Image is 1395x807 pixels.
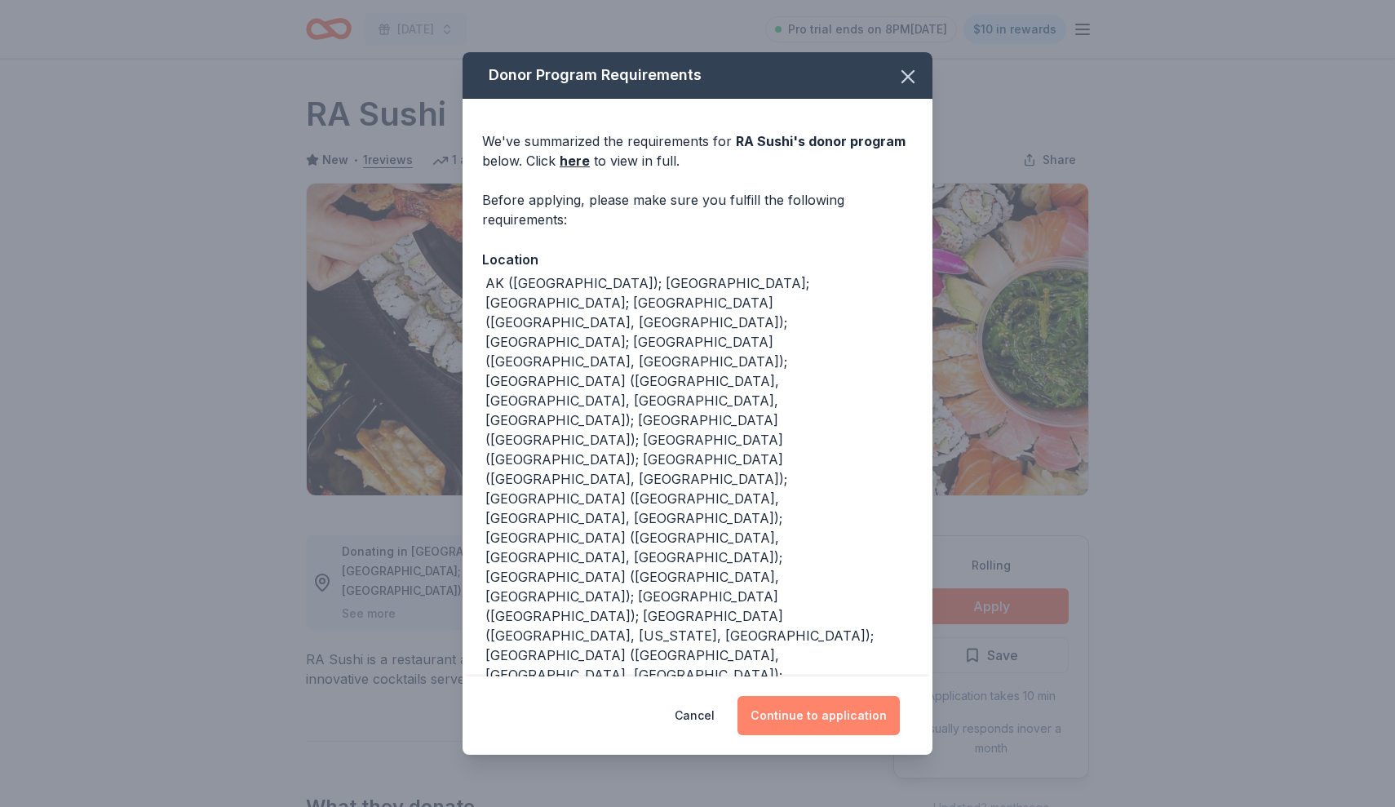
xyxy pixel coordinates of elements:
[560,151,590,171] a: here
[463,52,932,99] div: Donor Program Requirements
[482,131,913,171] div: We've summarized the requirements for below. Click to view in full.
[737,696,900,735] button: Continue to application
[482,190,913,229] div: Before applying, please make sure you fulfill the following requirements:
[675,696,715,735] button: Cancel
[482,249,913,270] div: Location
[736,133,906,149] span: RA Sushi 's donor program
